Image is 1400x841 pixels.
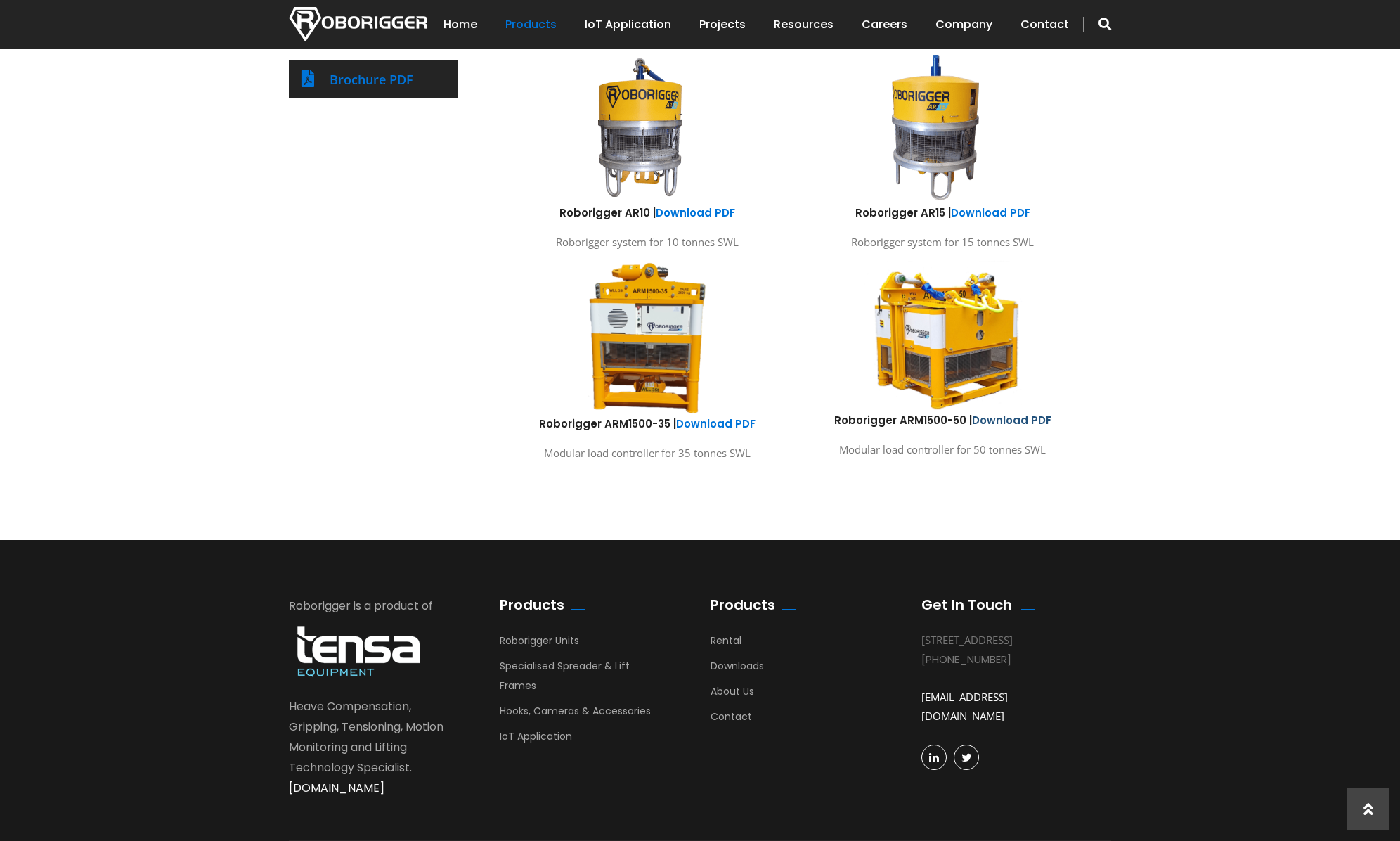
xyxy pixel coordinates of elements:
a: Contact [711,710,752,731]
a: IoT Application [585,3,671,46]
a: Download PDF [951,205,1030,220]
a: linkedin [921,745,947,770]
img: Nortech [289,7,427,41]
a: Home [443,3,477,46]
h2: Get In Touch [921,596,1012,613]
h6: Roborigger ARM1500-50 | [805,413,1080,428]
p: Roborigger system for 15 tonnes SWL [805,233,1080,252]
a: Specialised Spreader & Lift Frames [500,659,630,700]
a: Downloads [711,659,764,680]
div: [PHONE_NUMBER] [921,650,1090,669]
h6: Roborigger AR10 | [510,205,784,220]
a: Roborigger Units [500,634,579,655]
h6: Roborigger ARM1500-35 | [510,416,784,431]
p: Modular load controller for 35 tonnes SWL [510,444,784,463]
div: Roborigger is a product of Heave Compensation, Gripping, Tensioning, Motion Monitoring and Liftin... [289,596,458,799]
a: Careers [862,3,907,46]
h6: Roborigger AR15 | [805,205,1080,220]
a: [EMAIL_ADDRESS][DOMAIN_NAME] [921,690,1008,723]
a: Contact [1020,3,1069,46]
a: Company [935,3,992,46]
a: Download PDF [676,416,756,431]
a: About Us [711,684,754,705]
a: Twitter [954,745,979,770]
a: [DOMAIN_NAME] [289,780,384,796]
a: IoT Application [500,729,572,750]
div: [STREET_ADDRESS] [921,631,1090,650]
h2: Products [500,596,564,613]
a: Download PDF [972,413,1051,428]
a: Brochure PDF [330,71,413,88]
h2: Products [711,596,775,613]
a: Hooks, Cameras & Accessories [500,704,651,725]
a: Resources [774,3,834,46]
p: Modular load controller for 50 tonnes SWL [805,440,1080,459]
a: Download PDF [656,205,735,220]
a: Projects [699,3,746,46]
a: Products [505,3,557,46]
p: Roborigger system for 10 tonnes SWL [510,233,784,252]
a: Rental [711,634,741,655]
